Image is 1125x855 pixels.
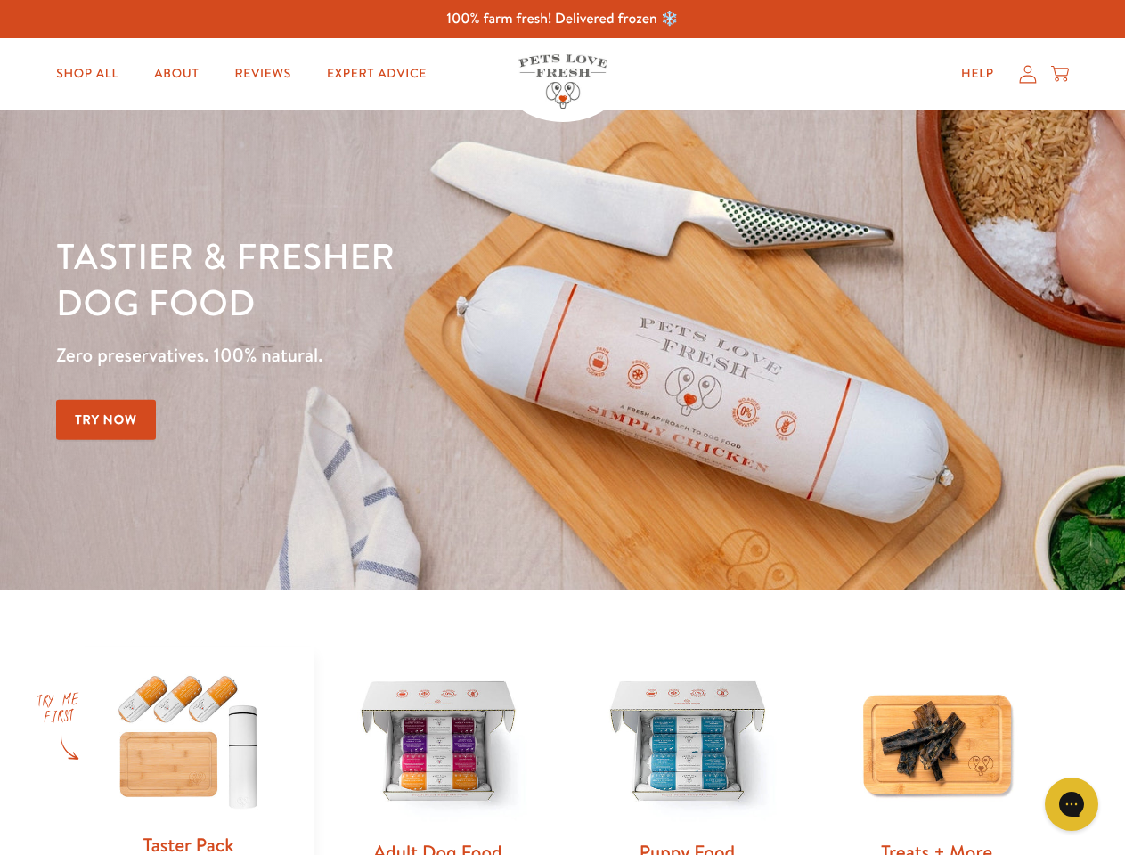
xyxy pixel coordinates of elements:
[1036,771,1107,837] iframe: Gorgias live chat messenger
[42,56,133,92] a: Shop All
[220,56,305,92] a: Reviews
[947,56,1008,92] a: Help
[140,56,213,92] a: About
[313,56,441,92] a: Expert Advice
[518,54,607,109] img: Pets Love Fresh
[56,339,731,371] p: Zero preservatives. 100% natural.
[56,400,156,440] a: Try Now
[56,232,731,325] h1: Tastier & fresher dog food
